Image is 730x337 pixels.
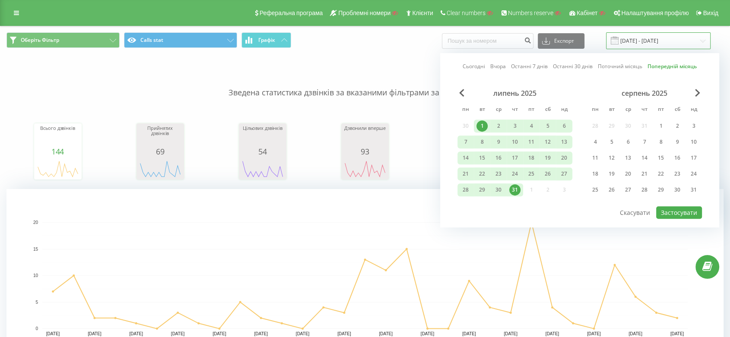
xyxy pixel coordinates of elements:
[656,206,702,219] button: Застосувати
[337,331,351,336] text: [DATE]
[603,167,620,180] div: вт 19 серп 2025 р.
[457,89,572,98] div: липень 2025
[553,63,593,71] a: Останні 30 днів
[139,156,182,182] svg: A chart.
[33,247,38,252] text: 15
[463,63,485,71] a: Сьогодні
[474,183,490,196] div: вт 29 лип 2025 р.
[35,326,38,331] text: 0
[493,152,504,164] div: 16
[590,168,601,180] div: 18
[670,331,684,336] text: [DATE]
[476,152,488,164] div: 15
[213,331,226,336] text: [DATE]
[695,89,700,97] span: Next Month
[507,135,523,148] div: чт 10 лип 2025 р.
[474,120,490,132] div: вт 1 лип 2025 р.
[603,151,620,164] div: вт 12 серп 2025 р.
[171,331,185,336] text: [DATE]
[703,9,718,16] span: Вихід
[523,151,540,164] div: пт 18 лип 2025 р.
[540,135,556,148] div: сб 12 лип 2025 р.
[686,167,702,180] div: нд 24 серп 2025 р.
[559,152,570,164] div: 20
[542,136,553,148] div: 12
[509,120,521,132] div: 3
[511,63,548,71] a: Останні 7 днів
[672,120,683,132] div: 2
[36,156,79,182] svg: A chart.
[525,104,538,117] abbr: п’ятниця
[636,183,653,196] div: чт 28 серп 2025 р.
[672,184,683,195] div: 30
[447,9,486,16] span: Clear numbers
[139,126,182,147] div: Прийнятих дзвінків
[523,120,540,132] div: пт 4 лип 2025 р.
[653,167,669,180] div: пт 22 серп 2025 р.
[598,63,642,71] a: Поточний місяць
[476,136,488,148] div: 8
[587,331,601,336] text: [DATE]
[687,104,700,117] abbr: неділя
[507,151,523,164] div: чт 17 лип 2025 р.
[474,151,490,164] div: вт 15 лип 2025 р.
[540,120,556,132] div: сб 5 лип 2025 р.
[21,37,59,44] span: Оберіть Фільтр
[688,184,699,195] div: 31
[686,151,702,164] div: нд 17 серп 2025 р.
[620,167,636,180] div: ср 20 серп 2025 р.
[669,151,686,164] div: сб 16 серп 2025 р.
[638,104,651,117] abbr: четвер
[540,167,556,180] div: сб 26 лип 2025 р.
[655,120,667,132] div: 1
[526,168,537,180] div: 25
[6,32,120,48] button: Оберіть Фільтр
[615,206,655,219] button: Скасувати
[556,167,572,180] div: нд 27 лип 2025 р.
[492,104,505,117] abbr: середа
[621,9,689,16] span: Налаштування профілю
[241,156,284,182] svg: A chart.
[258,37,275,43] span: Графік
[546,331,559,336] text: [DATE]
[508,9,553,16] span: Numbers reserve
[474,135,490,148] div: вт 8 лип 2025 р.
[654,104,667,117] abbr: п’ятниця
[669,135,686,148] div: сб 9 серп 2025 р.
[639,136,650,148] div: 7
[457,183,474,196] div: пн 28 лип 2025 р.
[577,9,598,16] span: Кабінет
[490,120,507,132] div: ср 2 лип 2025 р.
[490,183,507,196] div: ср 30 лип 2025 р.
[457,167,474,180] div: пн 21 лип 2025 р.
[33,220,38,225] text: 20
[474,167,490,180] div: вт 22 лип 2025 р.
[523,135,540,148] div: пт 11 лип 2025 р.
[343,147,387,156] div: 93
[526,152,537,164] div: 18
[559,136,570,148] div: 13
[671,104,684,117] abbr: субота
[590,136,601,148] div: 4
[343,156,387,182] div: A chart.
[587,183,603,196] div: пн 25 серп 2025 р.
[590,184,601,195] div: 25
[254,331,268,336] text: [DATE]
[672,152,683,164] div: 16
[653,135,669,148] div: пт 8 серп 2025 р.
[507,167,523,180] div: чт 24 лип 2025 р.
[653,151,669,164] div: пт 15 серп 2025 р.
[523,167,540,180] div: пт 25 лип 2025 р.
[639,168,650,180] div: 21
[587,167,603,180] div: пн 18 серп 2025 р.
[606,136,617,148] div: 5
[509,168,521,180] div: 24
[509,152,521,164] div: 17
[241,126,284,147] div: Цільових дзвінків
[603,135,620,148] div: вт 5 серп 2025 р.
[669,183,686,196] div: сб 30 серп 2025 р.
[590,152,601,164] div: 11
[622,104,635,117] abbr: середа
